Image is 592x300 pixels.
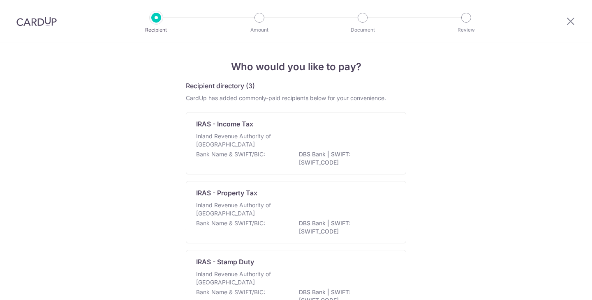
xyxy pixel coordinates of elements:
p: Bank Name & SWIFT/BIC: [196,288,265,296]
img: CardUp [16,16,57,26]
p: IRAS - Property Tax [196,188,257,198]
h4: Who would you like to pay? [186,60,406,74]
p: Recipient [126,26,187,34]
div: CardUp has added commonly-paid recipients below for your convenience. [186,94,406,102]
p: Inland Revenue Authority of [GEOGRAPHIC_DATA] [196,132,283,149]
p: DBS Bank | SWIFT: [SWIFT_CODE] [299,150,391,167]
p: Bank Name & SWIFT/BIC: [196,150,265,158]
p: IRAS - Stamp Duty [196,257,254,267]
h5: Recipient directory (3) [186,81,255,91]
p: Review [436,26,497,34]
p: Bank Name & SWIFT/BIC: [196,219,265,227]
p: Amount [229,26,290,34]
p: Inland Revenue Authority of [GEOGRAPHIC_DATA] [196,270,283,286]
p: DBS Bank | SWIFT: [SWIFT_CODE] [299,219,391,236]
p: Inland Revenue Authority of [GEOGRAPHIC_DATA] [196,201,283,218]
p: Document [332,26,393,34]
p: IRAS - Income Tax [196,119,253,129]
iframe: Opens a widget where you can find more information [539,275,584,296]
